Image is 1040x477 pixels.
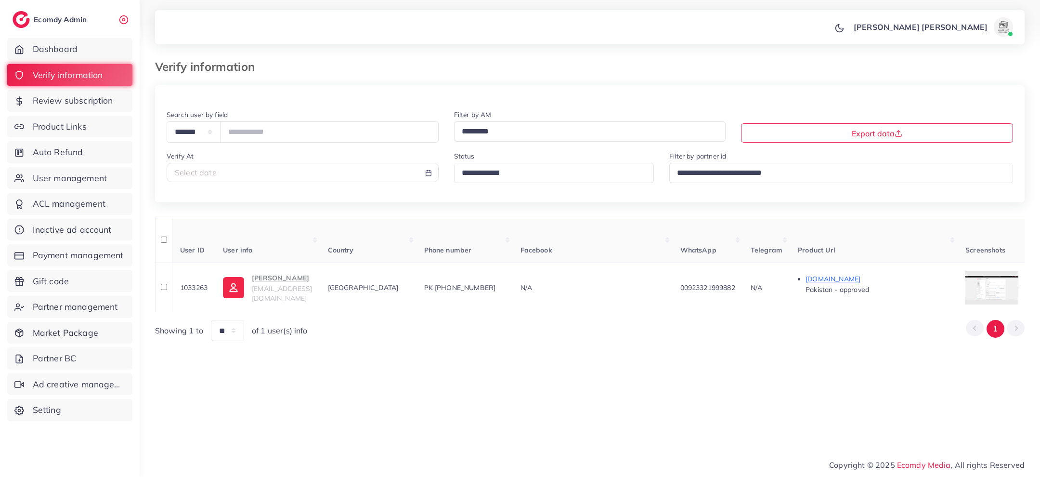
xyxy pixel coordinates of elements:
span: Phone number [424,246,472,254]
p: [PERSON_NAME] [PERSON_NAME] [854,21,988,33]
span: ACL management [33,198,105,210]
label: Search user by field [167,110,228,119]
span: Country [328,246,354,254]
label: Filter by AM [454,110,492,119]
span: Verify information [33,69,103,81]
button: Go to page 1 [987,320,1004,338]
img: img uploaded [965,276,1018,300]
img: avatar [994,17,1013,37]
span: N/A [751,283,762,292]
div: Search for option [454,163,654,183]
span: Copyright © 2025 [829,459,1025,471]
a: Payment management [7,244,132,266]
span: Showing 1 to [155,325,203,336]
a: Partner management [7,296,132,318]
a: User management [7,167,132,189]
a: Ecomdy Media [897,460,951,470]
a: logoEcomdy Admin [13,11,89,28]
a: Review subscription [7,90,132,112]
span: Product Url [798,246,835,254]
a: Auto Refund [7,141,132,163]
span: 00923321999882 [680,283,735,292]
span: WhatsApp [680,246,716,254]
h3: Verify information [155,60,262,74]
button: Export data [741,123,1013,143]
h2: Ecomdy Admin [34,15,89,24]
a: Ad creative management [7,373,132,396]
span: Telegram [751,246,782,254]
span: Dashboard [33,43,78,55]
a: Product Links [7,116,132,138]
a: [PERSON_NAME] [PERSON_NAME]avatar [848,17,1017,37]
a: Dashboard [7,38,132,60]
input: Search for option [674,166,1001,181]
a: Partner BC [7,347,132,370]
input: Search for option [458,166,642,181]
span: 1033263 [180,283,208,292]
span: Review subscription [33,94,113,107]
span: Market Package [33,327,98,339]
span: Export data [852,129,902,138]
span: [GEOGRAPHIC_DATA] [328,283,399,292]
a: [PERSON_NAME][EMAIL_ADDRESS][DOMAIN_NAME] [223,272,312,304]
span: Partner management [33,301,118,313]
label: Verify At [167,151,194,161]
span: Pakistan - approved [806,285,869,294]
span: Payment management [33,249,124,262]
div: Search for option [669,163,1013,183]
img: ic-user-info.36bf1079.svg [223,277,244,298]
input: Search for option [458,124,714,139]
span: Inactive ad account [33,224,112,236]
span: , All rights Reserved [951,459,1025,471]
span: Select date [175,168,217,177]
div: Search for option [454,121,726,141]
span: User ID [180,246,205,254]
span: Screenshots [965,246,1005,254]
span: User info [223,246,252,254]
span: of 1 user(s) info [252,325,308,336]
a: Inactive ad account [7,219,132,241]
img: logo [13,11,30,28]
span: [EMAIL_ADDRESS][DOMAIN_NAME] [252,284,312,303]
a: Setting [7,399,132,421]
span: N/A [520,283,532,292]
ul: Pagination [966,320,1025,338]
span: Gift code [33,275,69,288]
span: Product Links [33,120,87,133]
span: PK [PHONE_NUMBER] [424,283,496,292]
label: Status [454,151,475,161]
a: Gift code [7,270,132,292]
span: Auto Refund [33,146,83,159]
a: Market Package [7,322,132,344]
span: Facebook [520,246,552,254]
span: User management [33,172,107,185]
a: ACL management [7,193,132,215]
span: Partner BC [33,352,77,365]
a: Verify information [7,64,132,86]
label: Filter by partner id [669,151,726,161]
span: Setting [33,404,61,416]
span: Ad creative management [33,378,125,391]
p: [PERSON_NAME] [252,272,312,284]
p: [DOMAIN_NAME] [806,273,950,285]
